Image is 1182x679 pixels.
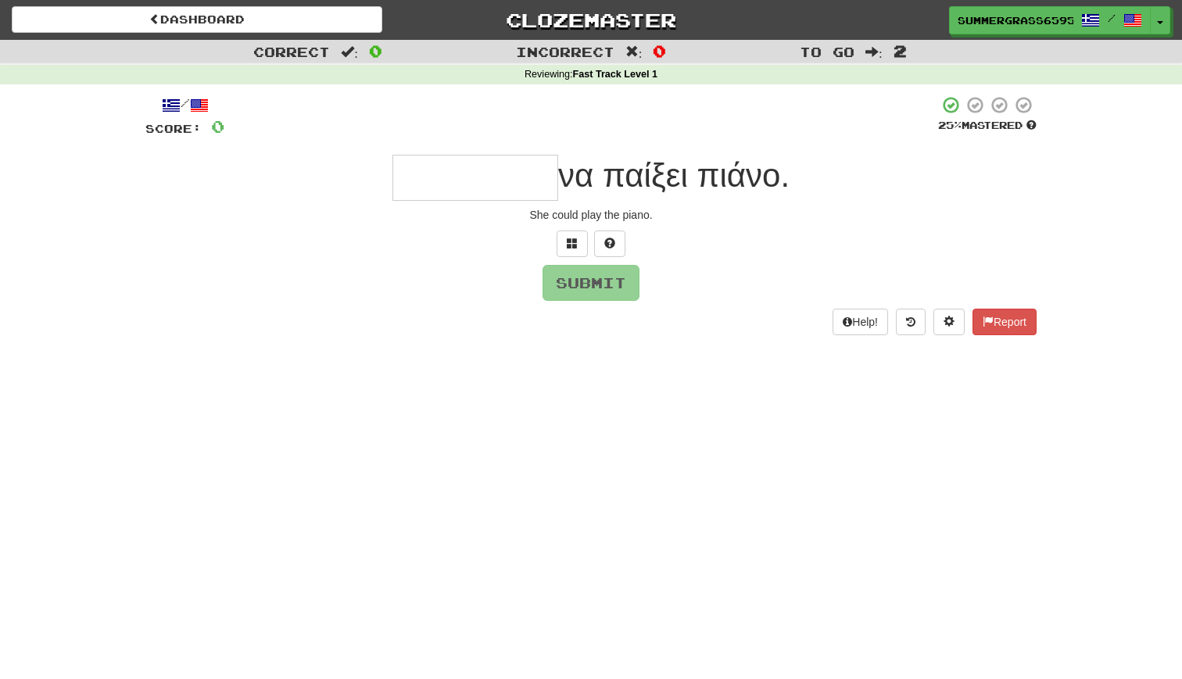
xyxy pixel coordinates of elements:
span: 0 [369,41,382,60]
div: Mastered [938,119,1037,133]
button: Switch sentence to multiple choice alt+p [557,231,588,257]
span: Score: [145,122,202,135]
span: να παίξει πιάνο. [558,157,790,194]
a: Dashboard [12,6,382,33]
button: Single letter hint - you only get 1 per sentence and score half the points! alt+h [594,231,625,257]
button: Help! [833,309,888,335]
button: Submit [543,265,639,301]
span: / [1108,13,1116,23]
span: SummerGrass6595 [958,13,1073,27]
span: 2 [894,41,907,60]
a: SummerGrass6595 / [949,6,1151,34]
span: : [625,45,643,59]
button: Report [972,309,1037,335]
span: To go [800,44,854,59]
button: Round history (alt+y) [896,309,926,335]
strong: Fast Track Level 1 [573,69,658,80]
div: She could play the piano. [145,207,1037,223]
span: : [865,45,883,59]
span: 0 [211,116,224,136]
a: Clozemaster [406,6,776,34]
span: Incorrect [516,44,614,59]
span: 25 % [938,119,962,131]
span: 0 [653,41,666,60]
span: : [341,45,358,59]
span: Correct [253,44,330,59]
div: / [145,95,224,115]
